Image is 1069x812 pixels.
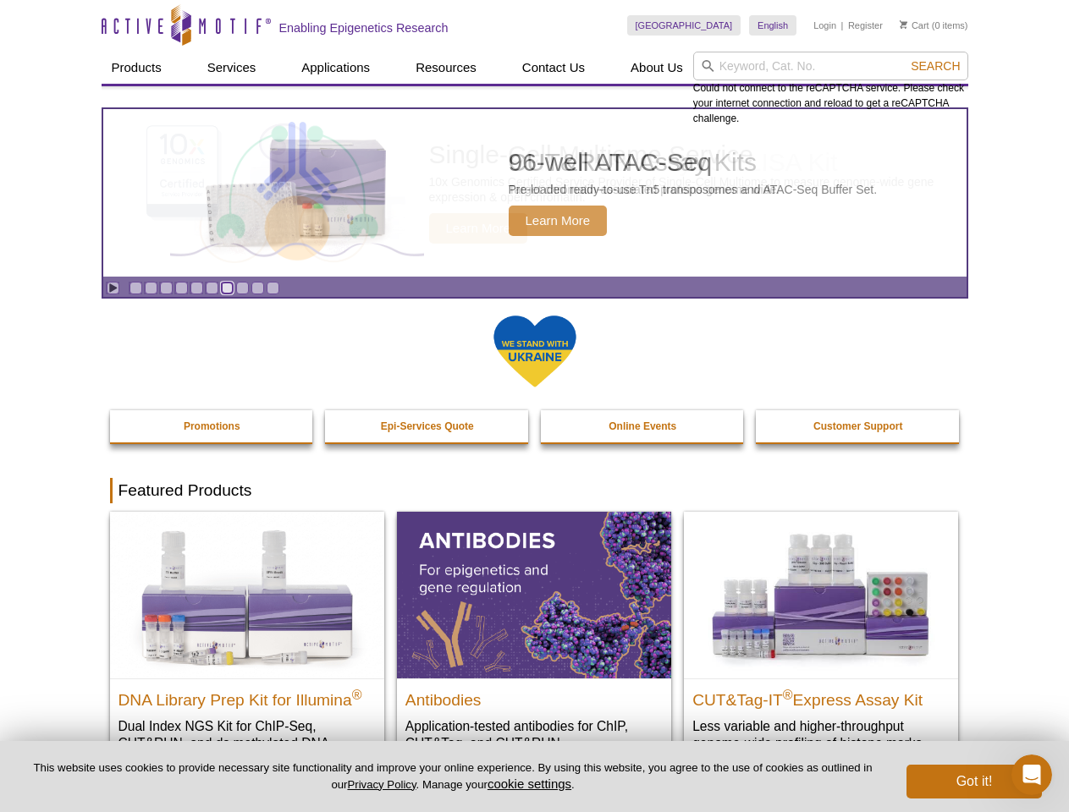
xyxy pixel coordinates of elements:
[110,478,960,503] h2: Featured Products
[512,52,595,84] a: Contact Us
[684,512,958,768] a: CUT&Tag-IT® Express Assay Kit CUT&Tag-IT®Express Assay Kit Less variable and higher-throughput ge...
[291,52,380,84] a: Applications
[692,683,950,709] h2: CUT&Tag-IT Express Assay Kit
[236,282,249,294] a: Go to slide 8
[110,512,384,785] a: DNA Library Prep Kit for Illumina DNA Library Prep Kit for Illumina® Dual Index NGS Kit for ChIP-...
[267,282,279,294] a: Go to slide 10
[693,52,968,126] div: Could not connect to the reCAPTCHA service. Please check your internet connection and reload to g...
[381,420,474,432] strong: Epi-Services Quote
[397,512,671,768] a: All Antibodies Antibodies Application-tested antibodies for ChIP, CUT&Tag, and CUT&RUN.
[541,410,746,442] a: Online Events
[405,52,487,84] a: Resources
[206,282,218,294] a: Go to slide 6
[221,282,234,294] a: Go to slide 7
[813,19,836,31] a: Login
[493,314,577,389] img: We Stand With Ukraine
[756,410,961,442] a: Customer Support
[900,15,968,36] li: (0 items)
[118,717,376,769] p: Dual Index NGS Kit for ChIP-Seq, CUT&RUN, and ds methylated DNA assays.
[405,717,663,752] p: Application-tested antibodies for ChIP, CUT&Tag, and CUT&RUN.
[118,683,376,709] h2: DNA Library Prep Kit for Illumina
[609,420,676,432] strong: Online Events
[405,683,663,709] h2: Antibodies
[352,687,362,701] sup: ®
[749,15,796,36] a: English
[160,282,173,294] a: Go to slide 3
[841,15,844,36] li: |
[145,282,157,294] a: Go to slide 2
[397,512,671,678] img: All Antibodies
[906,58,965,74] button: Search
[279,20,449,36] h2: Enabling Epigenetics Research
[1011,754,1052,795] iframe: Intercom live chat
[110,512,384,678] img: DNA Library Prep Kit for Illumina
[684,512,958,678] img: CUT&Tag-IT® Express Assay Kit
[190,282,203,294] a: Go to slide 5
[813,420,902,432] strong: Customer Support
[347,778,416,791] a: Privacy Policy
[325,410,530,442] a: Epi-Services Quote
[197,52,267,84] a: Services
[107,282,119,294] a: Toggle autoplay
[488,776,571,791] button: cookie settings
[911,59,960,73] span: Search
[129,282,142,294] a: Go to slide 1
[900,20,907,29] img: Your Cart
[27,760,879,793] p: This website uses cookies to provide necessary site functionality and improve your online experie...
[102,52,172,84] a: Products
[110,410,315,442] a: Promotions
[783,687,793,701] sup: ®
[175,282,188,294] a: Go to slide 4
[620,52,693,84] a: About Us
[848,19,883,31] a: Register
[900,19,929,31] a: Cart
[906,765,1042,798] button: Got it!
[692,717,950,752] p: Less variable and higher-throughput genome-wide profiling of histone marks​.
[184,420,240,432] strong: Promotions
[693,52,968,80] input: Keyword, Cat. No.
[627,15,741,36] a: [GEOGRAPHIC_DATA]
[251,282,264,294] a: Go to slide 9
